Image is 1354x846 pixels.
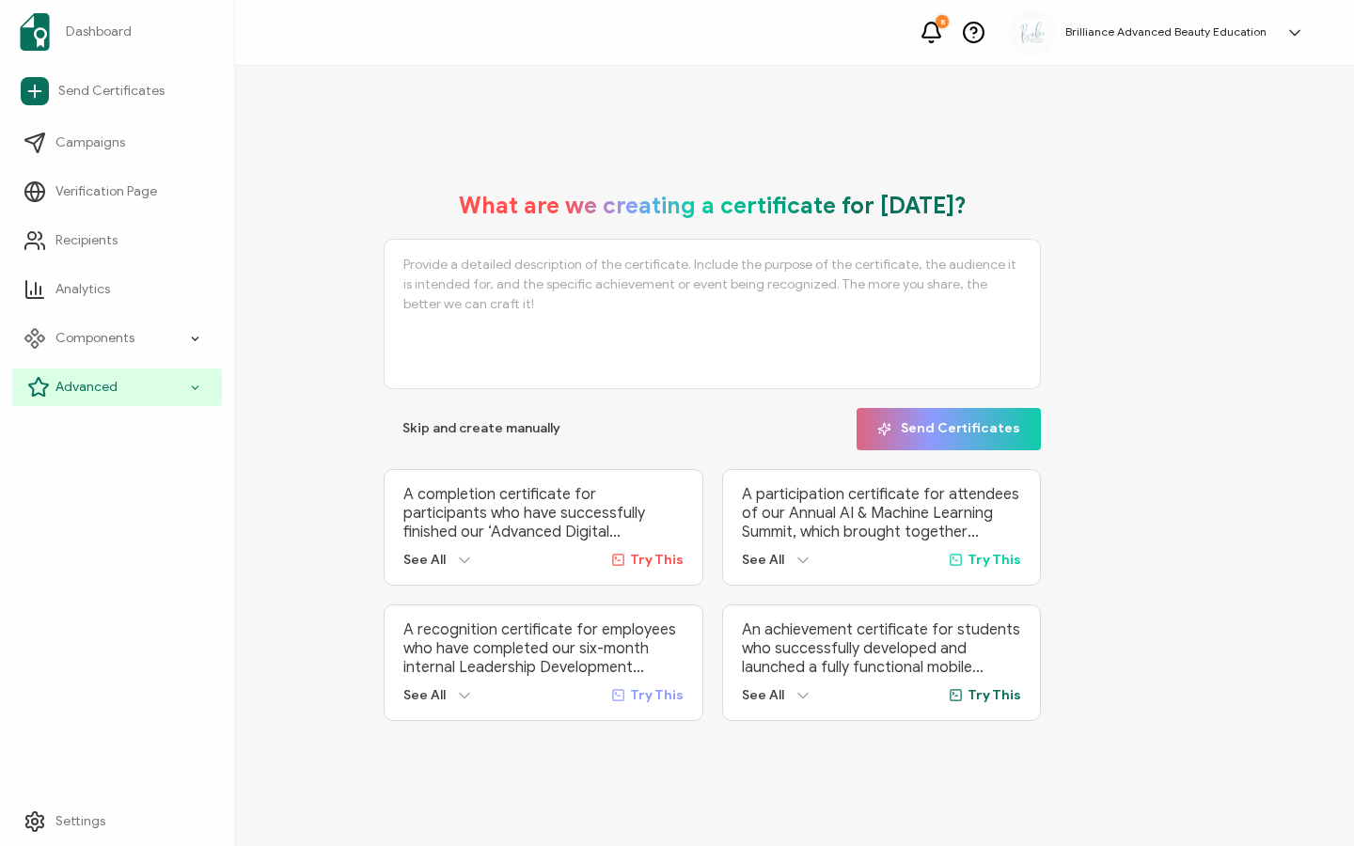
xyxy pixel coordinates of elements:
[55,133,125,152] span: Campaigns
[402,422,560,435] span: Skip and create manually
[742,485,1022,541] p: A participation certificate for attendees of our Annual AI & Machine Learning Summit, which broug...
[1065,25,1267,39] h5: Brilliance Advanced Beauty Education
[857,408,1041,450] button: Send Certificates
[1018,21,1047,45] img: a2bf8c6c-3aba-43b4-8354-ecfc29676cf6.jpg
[384,408,579,450] button: Skip and create manually
[12,222,222,259] a: Recipients
[877,422,1020,436] span: Send Certificates
[403,687,446,703] span: See All
[742,552,784,568] span: See All
[55,378,118,397] span: Advanced
[12,173,222,211] a: Verification Page
[12,6,222,58] a: Dashboard
[742,620,1022,677] p: An achievement certificate for students who successfully developed and launched a fully functiona...
[55,182,157,201] span: Verification Page
[630,687,684,703] span: Try This
[12,124,222,162] a: Campaigns
[936,15,949,28] div: 8
[968,552,1021,568] span: Try This
[742,687,784,703] span: See All
[1260,756,1354,846] iframe: Chat Widget
[459,192,967,220] h1: What are we creating a certificate for [DATE]?
[403,485,684,541] p: A completion certificate for participants who have successfully finished our ‘Advanced Digital Ma...
[20,13,50,51] img: sertifier-logomark-colored.svg
[968,687,1021,703] span: Try This
[55,280,110,299] span: Analytics
[55,231,118,250] span: Recipients
[12,70,222,113] a: Send Certificates
[12,271,222,308] a: Analytics
[55,329,134,348] span: Components
[630,552,684,568] span: Try This
[403,552,446,568] span: See All
[58,82,165,101] span: Send Certificates
[66,23,132,41] span: Dashboard
[12,803,222,840] a: Settings
[55,812,105,831] span: Settings
[403,620,684,677] p: A recognition certificate for employees who have completed our six-month internal Leadership Deve...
